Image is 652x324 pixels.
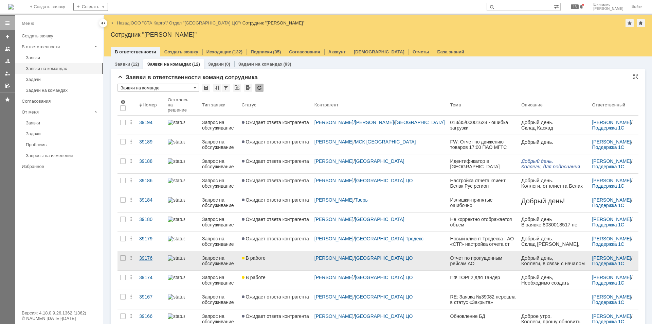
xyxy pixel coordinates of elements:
[592,255,631,261] a: [PERSON_NAME]
[4,56,56,67] span: +
[35,82,37,87] span: .
[168,139,185,144] img: statusbar-100 (1).png
[225,62,230,67] div: (0)
[8,4,14,10] a: Перейти на домашнюю страницу
[23,150,102,161] a: Запросы на изменение
[117,74,258,81] span: Заявки в ответственности команд сотрудника
[355,313,413,319] a: [GEOGRAPHIC_DATA] ЦО
[137,135,165,154] a: 39189
[592,241,624,247] a: Поддержка 1С
[314,158,354,164] a: [PERSON_NAME]
[165,193,199,212] a: statusbar-100 (1).png
[592,261,624,266] a: Поддержка 1С
[5,84,83,89] span: Раб.[PHONE_NUMBER] (доб.603)
[202,275,236,286] div: Запрос на обслуживание
[239,116,312,135] a: Ожидает ответа контрагента
[202,139,236,150] div: Запрос на обслуживание
[199,193,239,212] a: Запрос на обслуживание
[29,95,34,100] span: @
[34,95,53,100] span: stacargo
[139,197,162,203] div: 39184
[168,97,191,113] div: Осталось на решение
[24,247,30,253] span: ya
[22,44,92,49] div: В ответственности
[239,193,312,212] a: Ожидает ответа контрагента
[9,76,10,82] span: .
[592,275,631,280] a: [PERSON_NAME]
[139,139,162,144] div: 39189
[593,3,623,7] span: Шилгалис
[4,39,53,50] span: Старший специалист группы учёта
[4,50,43,55] span: ООО «СТА Карго»
[129,20,130,25] div: |
[115,62,130,67] a: Заявки
[199,251,239,270] a: Запрос на обслуживание
[18,126,20,131] span: e
[4,82,33,87] span: С уважением,
[202,294,236,305] div: Запрос на обслуживание
[4,56,56,67] i: 7 921 350 13 69
[314,102,339,107] div: Контрагент
[199,212,239,232] a: Запрос на обслуживание
[137,232,165,251] a: 39179
[592,102,625,107] div: Ответственный
[137,154,165,173] a: 39188
[448,271,519,290] a: ПФ ТОРГ2 для Тандер
[16,132,18,137] span: .
[202,102,225,107] div: Тип заявки
[168,217,185,222] img: statusbar-100 (1).png
[2,31,13,42] a: Создать заявку
[4,33,41,38] span: [PERSON_NAME]
[131,62,139,67] div: (12)
[20,68,22,73] span: +
[5,78,45,84] span: БЦ Поиск оф.805
[26,253,36,259] span: com
[137,290,165,309] a: 39167
[450,275,516,280] div: ПФ ТОРГ2 для Тандер
[448,290,519,309] a: RE: Заявка №39082 перешла в статус «Закрыта»
[26,66,99,71] div: Заявки на командах
[5,100,45,105] a: [DOMAIN_NAME]
[23,129,102,139] a: Задачи
[73,3,108,11] div: Создать
[22,99,99,104] div: Согласования
[5,67,57,72] span: [GEOGRAPHIC_DATA]
[199,116,239,135] a: Запрос на обслуживание
[314,255,354,261] a: [PERSON_NAME]
[448,251,519,270] a: Отчет по пропущенным рейсам АО [GEOGRAPHIC_DATA]
[26,142,99,147] div: Проблемы
[450,236,516,247] div: Новый клиент Тродекса - АО «СТГ» настройка отчета от робота и настройка МХ по ЭДО
[2,44,13,54] a: Заявки на командах
[450,120,516,131] div: 013/35/00001628 - ошибка загрузки
[592,120,631,125] a: [PERSON_NAME]
[354,49,404,54] a: [DEMOGRAPHIC_DATA]
[255,84,264,92] div: Обновлять список
[448,232,519,251] a: Новый клиент Тродекса - АО «СТГ» настройка отчета от робота и настройка МХ по ЭДО
[26,120,99,125] div: Заявки
[169,20,240,25] a: Отдел "[GEOGRAPHIC_DATA] ЦО"
[16,11,39,16] b: АО «СТГ»
[25,132,42,137] span: stacargo
[448,193,519,212] a: Излишки-принятые ошибочно
[450,255,516,266] div: Отчет по пропущенным рейсам АО [GEOGRAPHIC_DATA]
[24,95,26,100] span: .
[239,271,312,290] a: В работе
[314,313,354,319] a: [PERSON_NAME]
[25,126,42,131] span: stacargo
[137,271,165,290] a: 39174
[637,19,645,27] div: Сделать домашней страницей
[23,74,102,85] a: Задачи
[314,139,354,144] a: [PERSON_NAME]
[592,217,631,222] a: [PERSON_NAME]
[592,280,624,286] a: Поддержка 1С
[5,95,24,100] span: Birukova
[43,126,48,131] span: ru
[448,154,519,173] a: Идентификатор в [GEOGRAPHIC_DATA]
[24,253,25,259] span: .
[202,120,236,131] div: Запрос на обслуживание
[19,96,102,106] a: Согласования
[232,49,242,54] div: (132)
[192,62,200,67] div: (12)
[355,158,404,164] a: [GEOGRAPHIC_DATA]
